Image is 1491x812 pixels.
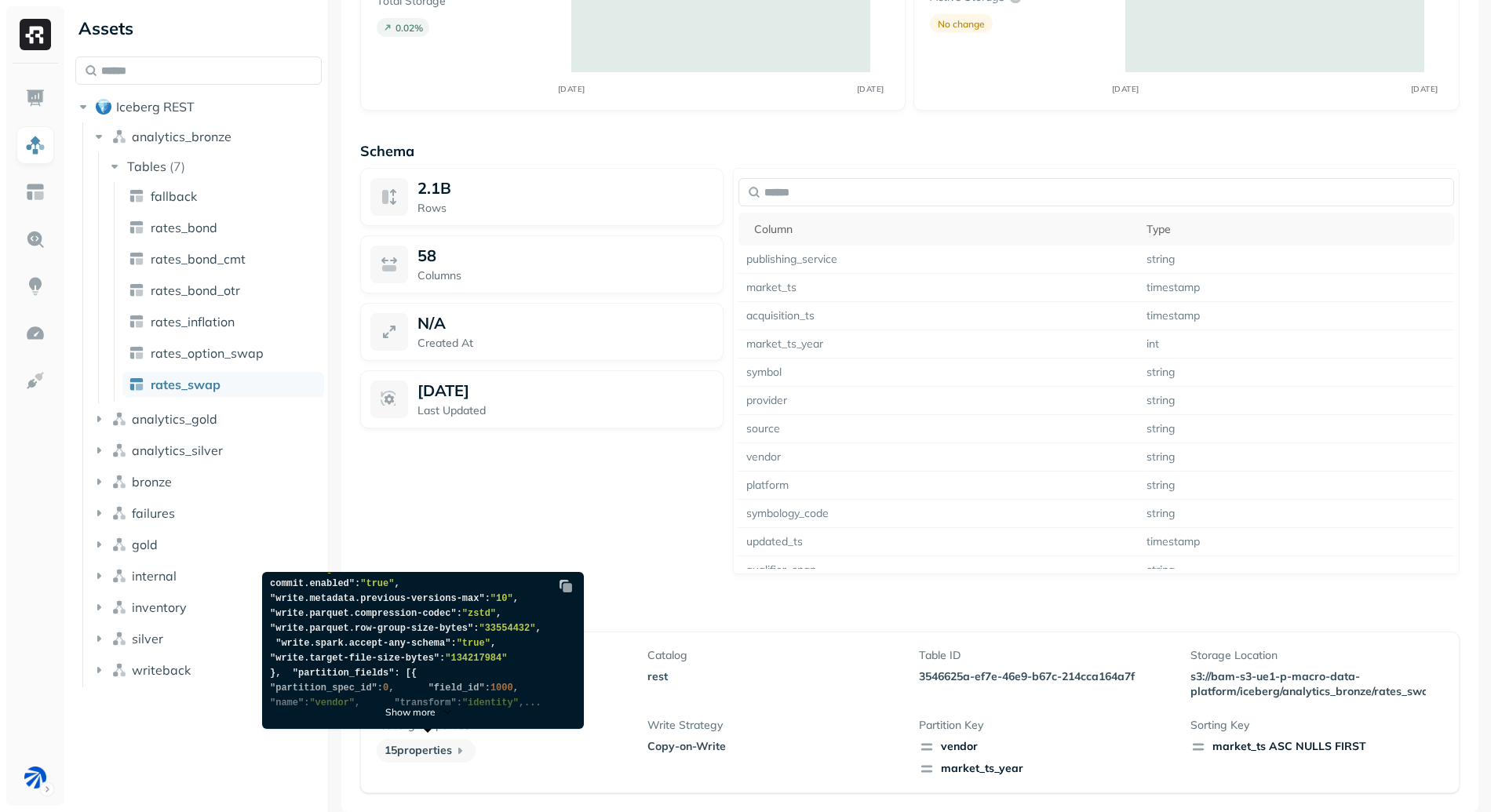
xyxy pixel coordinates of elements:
[377,739,476,763] p: 15 properties
[129,282,144,298] img: table
[91,563,323,588] button: internal
[111,599,127,615] img: namespace
[1139,302,1454,330] td: timestamp
[293,668,395,679] span: "partition_fields"
[132,442,223,458] span: analytics_silver
[473,623,479,634] span: :
[385,706,436,718] p: Show more
[132,599,187,615] span: inventory
[132,662,191,678] span: writeback
[490,638,496,649] span: ,
[857,84,884,94] tspan: [DATE]
[25,323,46,344] img: Optimization
[450,638,456,649] span: :
[91,626,323,651] button: silver
[738,246,1139,274] td: publishing_service
[151,220,217,235] span: rates_bond
[738,359,1139,387] td: symbol
[111,505,127,521] img: namespace
[417,336,713,351] p: Created At
[1139,274,1454,302] td: timestamp
[738,528,1139,556] td: updated_ts
[647,718,900,733] p: Write Strategy
[417,201,713,216] p: Rows
[275,638,450,649] span: "write.spark.accept-any-schema"
[111,662,127,678] img: namespace
[919,669,1172,684] p: 3546625a-ef7e-46e9-b67c-214cca164a7f
[647,648,900,663] p: Catalog
[738,556,1139,584] td: qualifier_snap
[1139,359,1454,387] td: string
[129,314,144,330] img: table
[919,761,1172,777] span: market_ts_year
[513,593,519,604] span: ,
[122,278,324,303] a: rates_bond_otr
[457,638,490,649] span: "true"
[462,608,496,619] span: "zstd"
[122,309,324,334] a: rates_inflation
[111,442,127,458] img: namespace
[396,22,423,34] p: 0.02 %
[132,505,175,521] span: failures
[129,251,144,267] img: table
[919,739,1172,755] span: vendor
[919,648,1172,663] p: Table ID
[417,178,451,198] span: 2.1B
[417,268,713,283] p: Columns
[439,653,445,664] span: :
[111,568,127,584] img: namespace
[1190,739,1443,755] div: market_ts ASC NULLS FIRST
[1139,330,1454,359] td: int
[151,345,264,361] span: rates_option_swap
[647,739,900,754] p: Copy-on-Write
[411,668,417,679] span: {
[1139,415,1454,443] td: string
[355,578,360,589] span: :
[111,631,127,646] img: namespace
[417,246,436,265] p: 58
[738,330,1139,359] td: market_ts_year
[270,593,485,604] span: "write.metadata.previous-versions-max"
[1190,648,1443,663] p: Storage Location
[738,500,1139,528] td: symbology_code
[91,595,323,620] button: inventory
[75,16,322,41] div: Assets
[129,377,144,392] img: table
[417,381,469,400] p: [DATE]
[111,411,127,427] img: namespace
[151,377,221,392] span: rates_swap
[25,276,46,297] img: Insights
[1139,556,1454,584] td: string
[1147,222,1446,237] div: Type
[127,158,166,174] span: Tables
[1139,246,1454,274] td: string
[91,406,323,431] button: analytics_gold
[558,578,574,594] img: Copy
[151,188,197,204] span: fallback
[360,606,1460,624] p: Table Properties
[417,403,713,418] p: Last Updated
[270,668,281,679] span: },
[738,274,1139,302] td: market_ts
[91,501,323,526] button: failures
[25,135,46,155] img: Assets
[360,578,394,589] span: "true"
[1112,84,1139,94] tspan: [DATE]
[91,124,323,149] button: analytics_bronze
[122,215,324,240] a: rates_bond
[20,19,51,50] img: Ryft
[107,154,323,179] button: Tables(7)
[360,142,1460,160] p: Schema
[132,568,177,584] span: internal
[1190,718,1443,733] p: Sorting Key
[1139,472,1454,500] td: string
[738,472,1139,500] td: platform
[129,345,144,361] img: table
[938,18,985,30] p: No change
[738,415,1139,443] td: source
[754,222,1131,237] div: Column
[1139,387,1454,415] td: string
[25,229,46,249] img: Query Explorer
[111,129,127,144] img: namespace
[91,657,323,683] button: writeback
